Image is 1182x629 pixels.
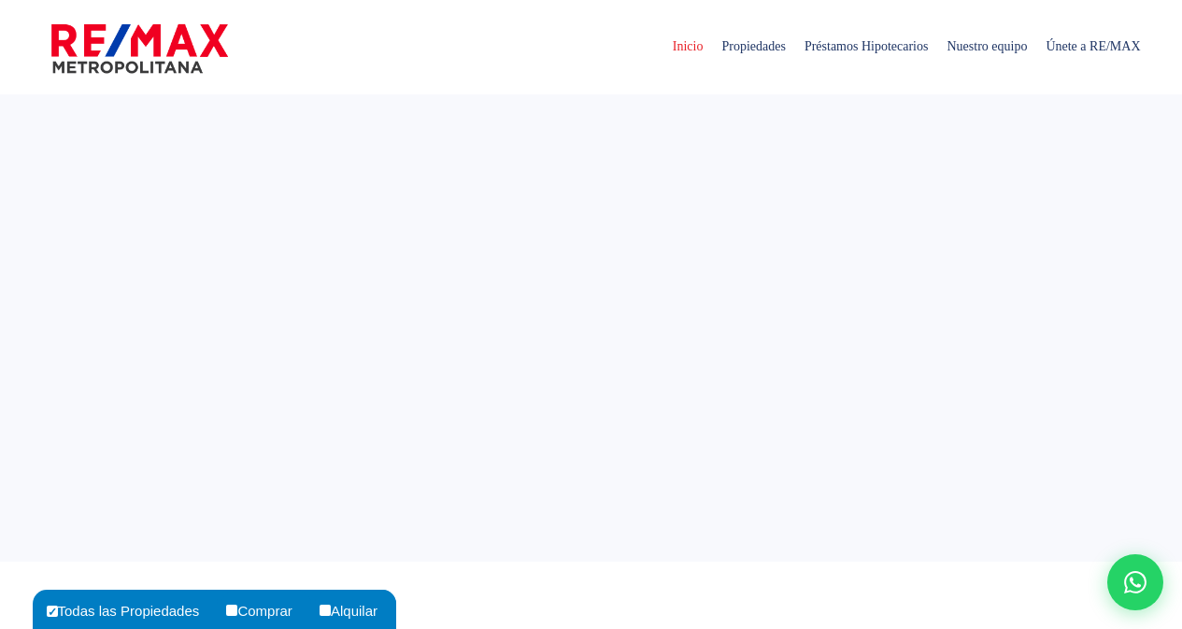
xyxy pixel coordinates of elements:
span: Inicio [663,19,713,75]
input: Alquilar [320,605,331,616]
input: Todas las Propiedades [47,606,58,617]
span: Nuestro equipo [937,19,1036,75]
img: remax-metropolitana-logo [51,21,228,77]
span: Préstamos Hipotecarios [795,19,938,75]
input: Comprar [226,605,237,616]
span: Únete a RE/MAX [1036,19,1149,75]
span: Propiedades [712,19,794,75]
